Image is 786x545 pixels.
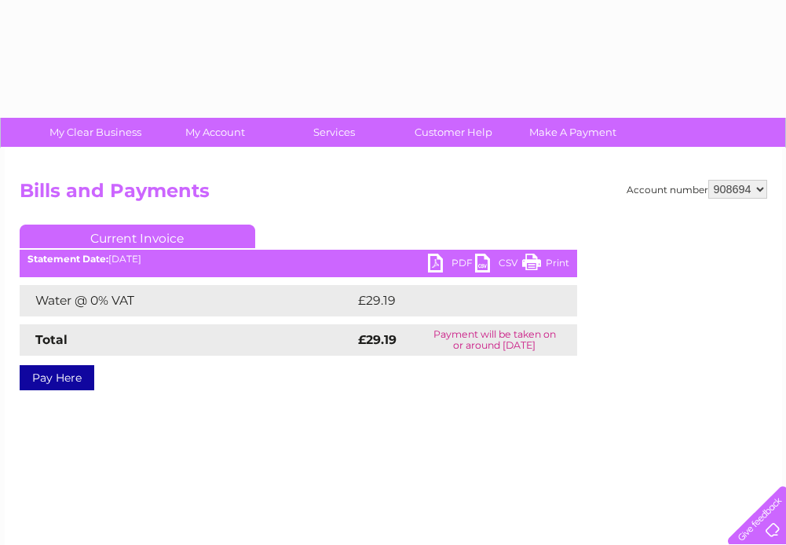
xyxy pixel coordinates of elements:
[627,180,767,199] div: Account number
[522,254,569,276] a: Print
[20,225,255,248] a: Current Invoice
[31,118,160,147] a: My Clear Business
[508,118,638,147] a: Make A Payment
[150,118,280,147] a: My Account
[354,285,544,316] td: £29.19
[428,254,475,276] a: PDF
[27,253,108,265] b: Statement Date:
[269,118,399,147] a: Services
[35,332,68,347] strong: Total
[20,180,767,210] h2: Bills and Payments
[475,254,522,276] a: CSV
[20,254,577,265] div: [DATE]
[412,324,577,356] td: Payment will be taken on or around [DATE]
[389,118,518,147] a: Customer Help
[358,332,397,347] strong: £29.19
[20,365,94,390] a: Pay Here
[20,285,354,316] td: Water @ 0% VAT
